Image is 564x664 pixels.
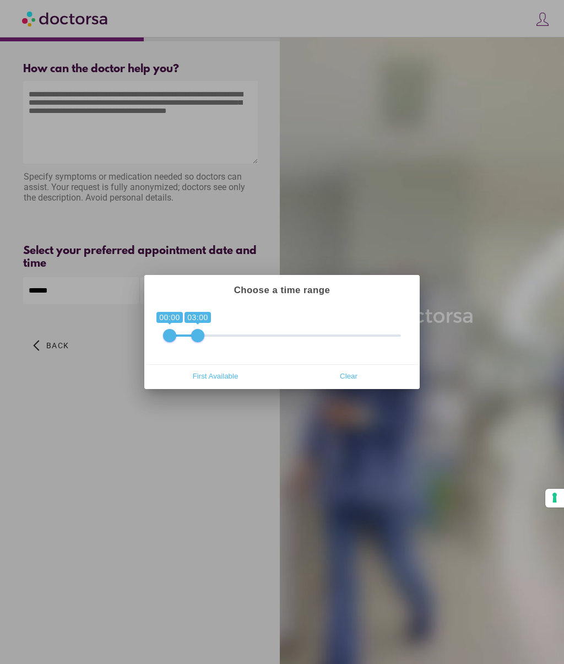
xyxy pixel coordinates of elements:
span: Clear [285,368,412,384]
button: Clear [282,367,415,385]
span: 03:00 [185,312,211,323]
span: 00:00 [156,312,183,323]
span: First Available [152,368,279,384]
button: First Available [149,367,282,385]
button: Your consent preferences for tracking technologies [545,489,564,508]
strong: Choose a time range [234,285,330,295]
